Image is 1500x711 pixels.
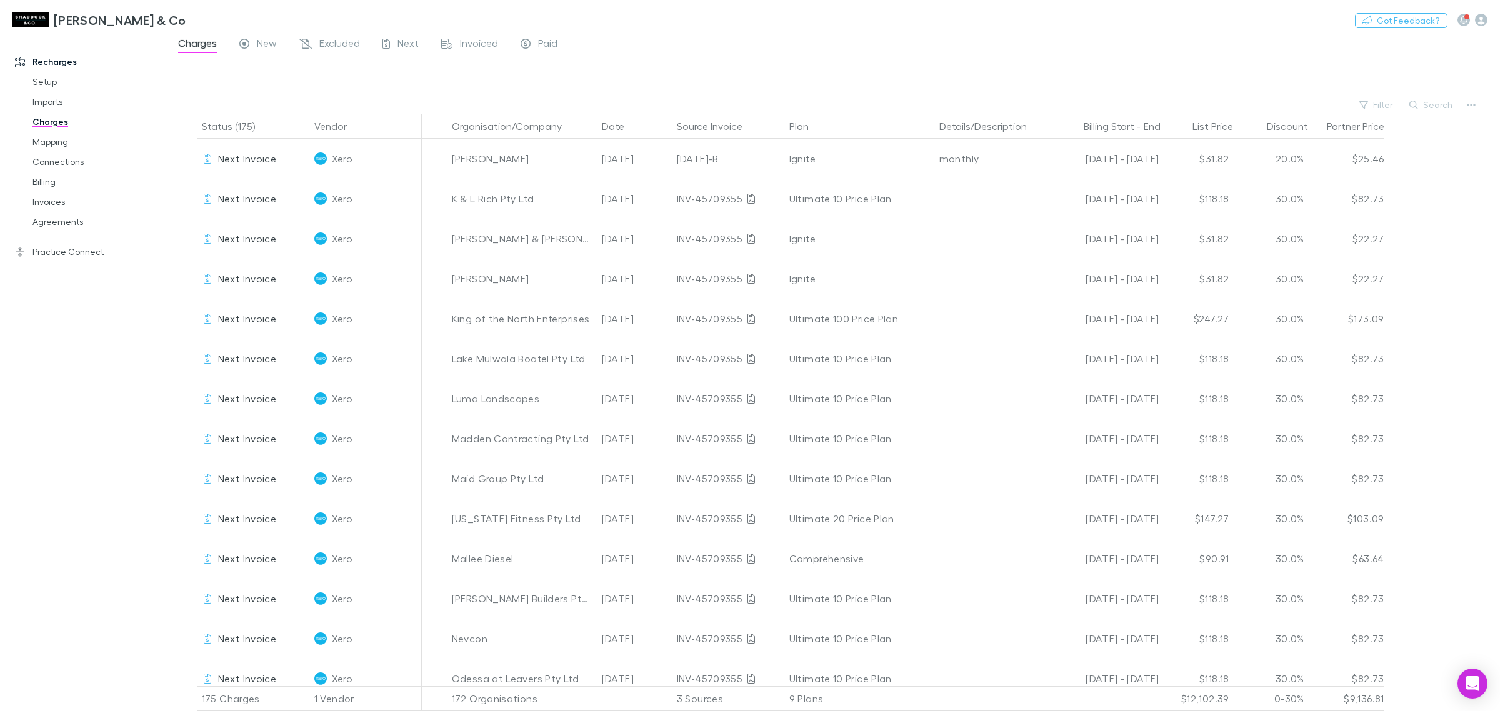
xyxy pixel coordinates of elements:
img: Xero's Logo [314,472,327,485]
div: Ultimate 10 Price Plan [789,179,929,219]
div: [DATE] - [DATE] [1052,419,1159,459]
a: Billing [20,172,176,192]
div: $82.73 [1309,379,1384,419]
img: Xero's Logo [314,352,327,365]
div: Ignite [789,259,929,299]
div: [DATE] - [DATE] [1052,299,1159,339]
div: $118.18 [1159,619,1234,659]
span: Xero [332,379,352,419]
span: Xero [332,539,352,579]
div: [DATE] - [DATE] [1052,539,1159,579]
a: Invoices [20,192,176,212]
div: 175 Charges [197,686,309,711]
div: $82.73 [1309,459,1384,499]
div: [DATE] - [DATE] [1052,659,1159,699]
div: $173.09 [1309,299,1384,339]
div: $118.18 [1159,379,1234,419]
div: [PERSON_NAME] [452,139,592,179]
button: Date [602,114,639,139]
span: Xero [332,659,352,699]
div: INV-45709355 [677,339,779,379]
div: $118.18 [1159,459,1234,499]
div: INV-45709355 [677,259,779,299]
button: Search [1403,97,1460,112]
span: Next [397,37,419,53]
span: Invoiced [460,37,498,53]
div: 172 Organisations [447,686,597,711]
span: Xero [332,459,352,499]
div: Maid Group Pty Ltd [452,459,592,499]
div: Ultimate 100 Price Plan [789,299,929,339]
div: $103.09 [1309,499,1384,539]
div: [DATE] - [DATE] [1052,339,1159,379]
span: Next Invoice [218,312,276,324]
a: [PERSON_NAME] & Co [5,5,194,35]
a: Setup [20,72,176,92]
div: $82.73 [1309,579,1384,619]
div: Ultimate 20 Price Plan [789,499,929,539]
div: Ultimate 10 Price Plan [789,339,929,379]
button: Vendor [314,114,362,139]
div: [DATE] - [DATE] [1052,219,1159,259]
div: 30.0% [1234,379,1309,419]
button: Filter [1353,97,1401,112]
img: Xero's Logo [314,592,327,605]
div: monthly [939,139,1042,179]
div: Ultimate 10 Price Plan [789,459,929,499]
a: Charges [20,112,176,132]
img: Xero's Logo [314,672,327,685]
div: $82.73 [1309,419,1384,459]
img: Xero's Logo [314,632,327,645]
span: Xero [332,339,352,379]
div: INV-45709355 [677,179,779,219]
img: Xero's Logo [314,232,327,245]
button: Organisation/Company [452,114,577,139]
div: INV-45709355 [677,379,779,419]
div: [DATE] [597,539,672,579]
div: 0-30% [1234,686,1309,711]
div: $147.27 [1159,499,1234,539]
div: $22.27 [1309,259,1384,299]
div: [DATE] - [DATE] [1052,579,1159,619]
div: $82.73 [1309,659,1384,699]
div: $31.82 [1159,219,1234,259]
div: 30.0% [1234,339,1309,379]
img: Xero's Logo [314,312,327,325]
span: Next Invoice [218,672,276,684]
img: Xero's Logo [314,272,327,285]
div: [DATE] [597,379,672,419]
div: $25.46 [1309,139,1384,179]
span: Xero [332,619,352,659]
a: Imports [20,92,176,112]
img: Xero's Logo [314,512,327,525]
div: [DATE] - [DATE] [1052,259,1159,299]
div: [DATE] [597,579,672,619]
div: 30.0% [1234,219,1309,259]
div: Nevcon [452,619,592,659]
span: Xero [332,299,352,339]
div: 30.0% [1234,299,1309,339]
div: Open Intercom Messenger [1457,669,1487,699]
div: 30.0% [1234,419,1309,459]
div: Ultimate 10 Price Plan [789,419,929,459]
div: 30.0% [1234,179,1309,219]
div: [DATE] - [DATE] [1052,459,1159,499]
div: [DATE] [597,419,672,459]
h3: [PERSON_NAME] & Co [54,12,186,27]
span: Xero [332,579,352,619]
button: Billing Start [1084,114,1134,139]
div: Ultimate 10 Price Plan [789,379,929,419]
div: $31.82 [1159,259,1234,299]
div: Ultimate 10 Price Plan [789,579,929,619]
div: $82.73 [1309,339,1384,379]
div: 20.0% [1234,139,1309,179]
div: [DATE] [597,619,672,659]
div: $82.73 [1309,619,1384,659]
a: Agreements [20,212,176,232]
div: [DATE] - [DATE] [1052,179,1159,219]
button: Got Feedback? [1355,13,1447,28]
span: Next Invoice [218,192,276,204]
span: Next Invoice [218,272,276,284]
span: Next Invoice [218,152,276,164]
button: End [1144,114,1161,139]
